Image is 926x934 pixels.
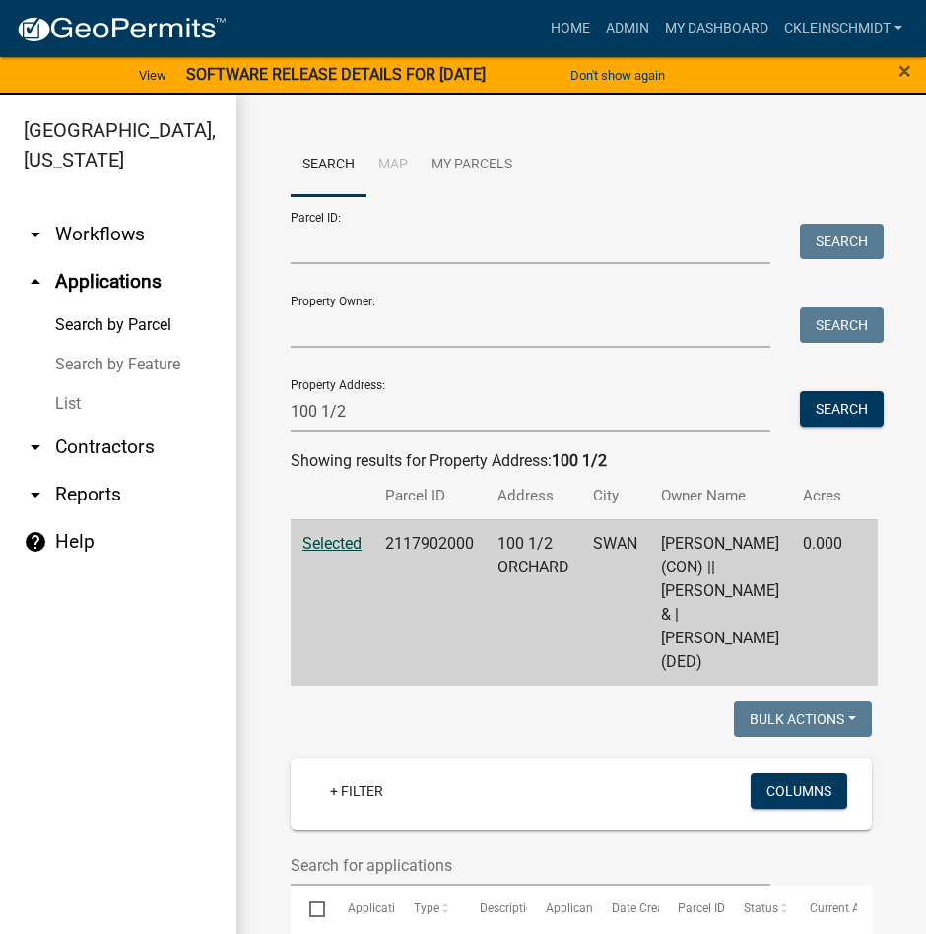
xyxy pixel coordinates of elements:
button: Search [800,224,884,259]
datatable-header-cell: Description [461,886,527,933]
th: City [581,473,649,519]
button: Don't show again [562,59,673,92]
span: Current Activity [810,901,892,915]
th: Owner Name [649,473,791,519]
i: arrow_drop_down [24,483,47,506]
a: Home [543,10,598,47]
a: ckleinschmidt [776,10,910,47]
th: Parcel ID [373,473,486,519]
i: arrow_drop_up [24,270,47,294]
a: Search [291,134,366,197]
th: Acres [791,473,854,519]
datatable-header-cell: Applicant [527,886,593,933]
button: Close [898,59,911,83]
i: arrow_drop_down [24,435,47,459]
a: View [131,59,174,92]
i: arrow_drop_down [24,223,47,246]
button: Search [800,307,884,343]
span: Application Number [348,901,455,915]
span: Type [414,901,439,915]
button: Columns [751,773,847,809]
span: Applicant [546,901,597,915]
span: Date Created [612,901,681,915]
datatable-header-cell: Parcel ID [659,886,725,933]
a: Selected [302,534,362,553]
datatable-header-cell: Date Created [593,886,659,933]
datatable-header-cell: Status [725,886,791,933]
i: help [24,530,47,554]
td: 0.000 [791,519,854,686]
input: Search for applications [291,845,770,886]
th: Address [486,473,581,519]
td: SWAN [581,519,649,686]
datatable-header-cell: Current Activity [791,886,857,933]
span: × [898,57,911,85]
button: Search [800,391,884,427]
datatable-header-cell: Select [291,886,328,933]
strong: 100 1/2 [552,451,607,470]
a: My Parcels [420,134,524,197]
span: Description [480,901,540,915]
a: + Filter [314,773,399,809]
td: [PERSON_NAME] (CON) || [PERSON_NAME] & | [PERSON_NAME] (DED) [649,519,791,686]
datatable-header-cell: Type [394,886,460,933]
a: Admin [598,10,657,47]
strong: SOFTWARE RELEASE DETAILS FOR [DATE] [186,65,486,84]
td: 100 1/2 ORCHARD [486,519,581,686]
a: My Dashboard [657,10,776,47]
span: Parcel ID [678,901,725,915]
td: 2117902000 [373,519,486,686]
datatable-header-cell: Application Number [328,886,394,933]
button: Bulk Actions [734,701,872,737]
span: Status [744,901,778,915]
div: Showing results for Property Address: [291,449,872,473]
